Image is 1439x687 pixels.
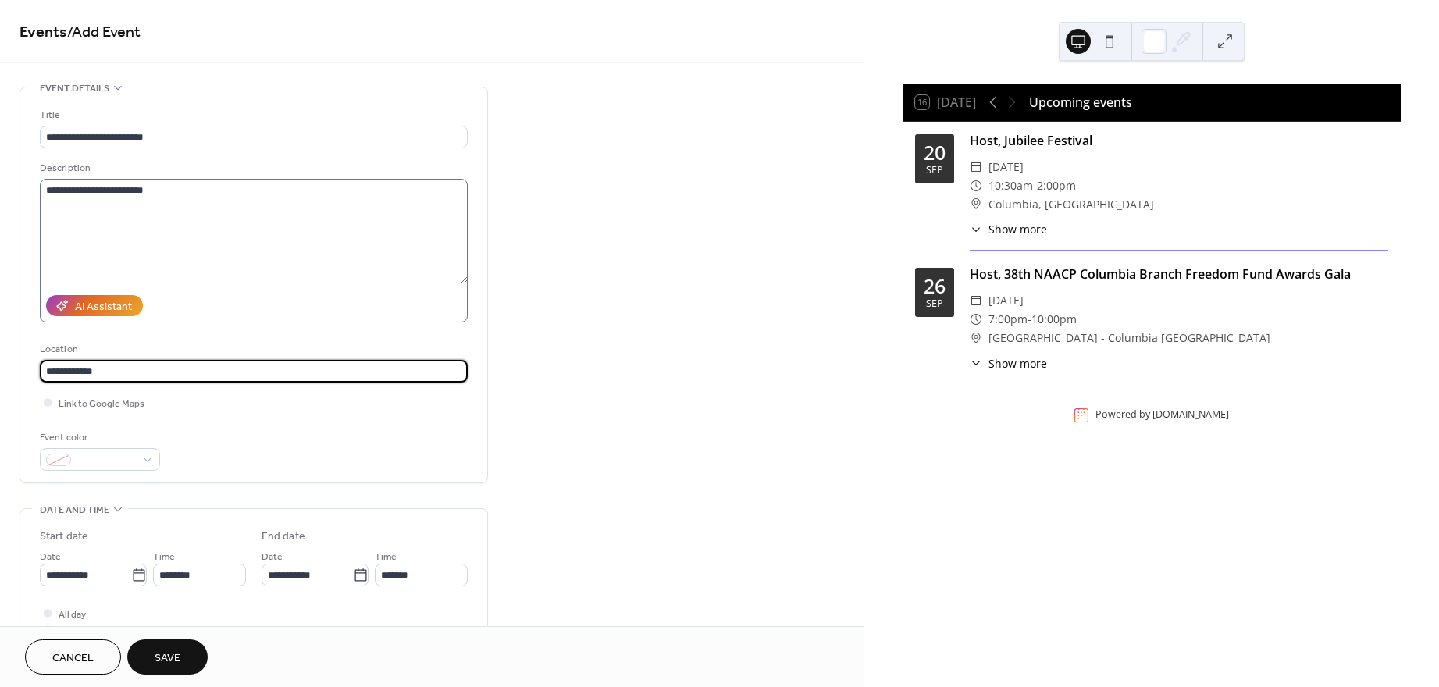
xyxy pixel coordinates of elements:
[153,549,175,565] span: Time
[1095,408,1229,422] div: Powered by
[59,607,86,623] span: All day
[262,529,305,545] div: End date
[1031,310,1077,329] span: 10:00pm
[40,549,61,565] span: Date
[988,310,1028,329] span: 7:00pm
[20,17,67,48] a: Events
[970,329,982,347] div: ​
[40,429,157,446] div: Event color
[67,17,141,48] span: / Add Event
[40,80,109,97] span: Event details
[970,221,1047,237] button: ​Show more
[52,650,94,667] span: Cancel
[40,160,465,176] div: Description
[40,341,465,358] div: Location
[988,195,1154,214] span: Columbia, [GEOGRAPHIC_DATA]
[970,310,982,329] div: ​
[970,355,1047,372] button: ​Show more
[970,221,982,237] div: ​
[59,623,123,639] span: Show date only
[155,650,180,667] span: Save
[924,276,946,296] div: 26
[988,158,1024,176] span: [DATE]
[988,291,1024,310] span: [DATE]
[988,355,1047,372] span: Show more
[127,639,208,675] button: Save
[40,502,109,518] span: Date and time
[970,158,982,176] div: ​
[262,549,283,565] span: Date
[1037,176,1076,195] span: 2:00pm
[970,291,982,310] div: ​
[970,131,1388,150] div: Host, Jubilee Festival
[970,355,982,372] div: ​
[1152,408,1229,422] a: [DOMAIN_NAME]
[46,295,143,316] button: AI Assistant
[926,299,943,309] div: Sep
[40,107,465,123] div: Title
[970,195,982,214] div: ​
[1033,176,1037,195] span: -
[59,396,144,412] span: Link to Google Maps
[988,221,1047,237] span: Show more
[75,299,132,315] div: AI Assistant
[25,639,121,675] button: Cancel
[375,549,397,565] span: Time
[1029,93,1132,112] div: Upcoming events
[970,176,982,195] div: ​
[988,329,1270,347] span: [GEOGRAPHIC_DATA] - Columbia [GEOGRAPHIC_DATA]
[926,166,943,176] div: Sep
[40,529,88,545] div: Start date
[970,265,1388,283] div: Host, 38th NAACP Columbia Branch Freedom Fund Awards Gala
[924,143,946,162] div: 20
[1028,310,1031,329] span: -
[988,176,1033,195] span: 10:30am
